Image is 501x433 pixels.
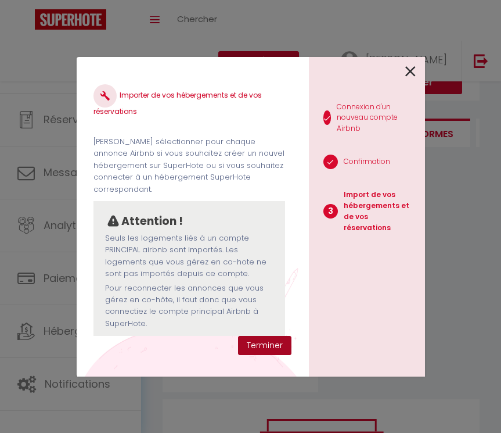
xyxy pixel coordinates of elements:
p: Connexion d'un nouveau compte Airbnb [337,102,415,135]
p: [PERSON_NAME] sélectionner pour chaque annonce Airbnb si vous souhaitez créer un nouvel hébergeme... [93,136,291,195]
button: Terminer [238,336,291,356]
p: Import de vos hébergements et de vos réservations [344,189,416,233]
p: Seuls les logements liés à un compte PRINCIPAL airbnb sont importés. Les logements que vous gérez... [105,232,273,280]
p: Attention ! [121,213,183,230]
button: Ouvrir le widget de chat LiveChat [9,5,44,40]
p: Confirmation [344,156,390,167]
p: Pour reconnecter les annonces que vous gérez en co-hôte, il faut donc que vous connectiez le comp... [105,282,273,330]
h4: Importer de vos hébergements et de vos réservations [93,84,291,116]
span: 3 [323,204,338,219]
